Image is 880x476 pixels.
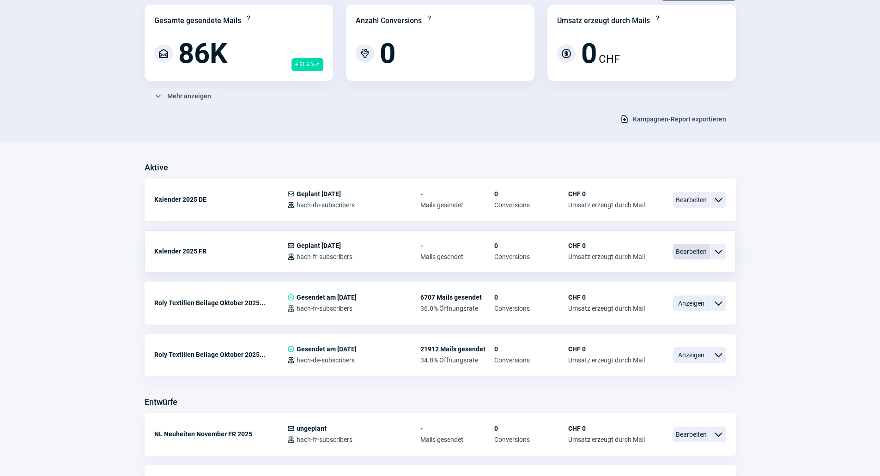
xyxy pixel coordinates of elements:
button: Kampagnen-Report exportieren [610,111,736,127]
button: Mehr anzeigen [145,88,221,104]
span: Gesendet am [DATE] [297,294,357,301]
span: 21912 Mails gesendet [420,345,494,353]
span: - [420,242,494,249]
span: hach-de-subscribers [297,201,355,209]
span: CHF 0 [568,425,645,432]
span: 0 [494,425,568,432]
span: - [420,190,494,198]
span: hach-fr-subscribers [297,253,352,260]
span: 0 [494,242,568,249]
span: Conversions [494,436,568,443]
div: Anzahl Conversions [356,15,422,26]
span: + 51.6 % [291,58,323,71]
span: CHF [599,51,620,67]
span: Conversions [494,305,568,312]
span: CHF 0 [568,242,645,249]
span: Bearbeiten [673,244,710,259]
span: Gesendet am [DATE] [297,345,357,353]
span: 6707 Mails gesendet [420,294,494,301]
span: Geplant [DATE] [297,242,341,249]
span: CHF 0 [568,294,645,301]
span: CHF 0 [568,345,645,353]
span: Umsatz erzeugt durch Mail [568,356,645,364]
span: Mails gesendet [420,201,494,209]
div: Umsatz erzeugt durch Mails [557,15,650,26]
h3: Aktive [145,160,168,175]
span: Anzeigen [673,295,710,311]
span: CHF 0 [568,190,645,198]
span: Bearbeiten [673,192,710,208]
span: Kampagnen-Report exportieren [633,112,726,127]
span: Conversions [494,253,568,260]
span: Mails gesendet [420,436,494,443]
div: Kalender 2025 DE [154,190,287,209]
span: Conversions [494,201,568,209]
div: NL Neuheiten November FR 2025 [154,425,287,443]
span: Bearbeiten [673,427,710,442]
span: Mehr anzeigen [167,89,211,103]
span: Mails gesendet [420,253,494,260]
span: Geplant [DATE] [297,190,341,198]
span: 0 [581,40,597,67]
span: Umsatz erzeugt durch Mail [568,253,645,260]
span: Umsatz erzeugt durch Mail [568,436,645,443]
span: 0 [494,294,568,301]
span: Anzeigen [673,347,710,363]
div: Roly Textilien Beilage Oktober 2025... [154,345,287,364]
h3: Entwürfe [145,395,177,410]
div: Roly Textilien Beilage Oktober 2025... [154,294,287,312]
span: Conversions [494,356,568,364]
span: 0 [380,40,395,67]
span: ungeplant [297,425,327,432]
span: Umsatz erzeugt durch Mail [568,201,645,209]
span: - [420,425,494,432]
span: hach-fr-subscribers [297,305,352,312]
span: 0 [494,345,568,353]
div: Gesamte gesendete Mails [154,15,241,26]
span: 0 [494,190,568,198]
div: Kalender 2025 FR [154,242,287,260]
span: hach-de-subscribers [297,356,355,364]
span: 86K [178,40,227,67]
span: Umsatz erzeugt durch Mail [568,305,645,312]
span: 34.8% Öffnungsrate [420,356,494,364]
span: 36.0% Öffnungsrate [420,305,494,312]
span: hach-fr-subscribers [297,436,352,443]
